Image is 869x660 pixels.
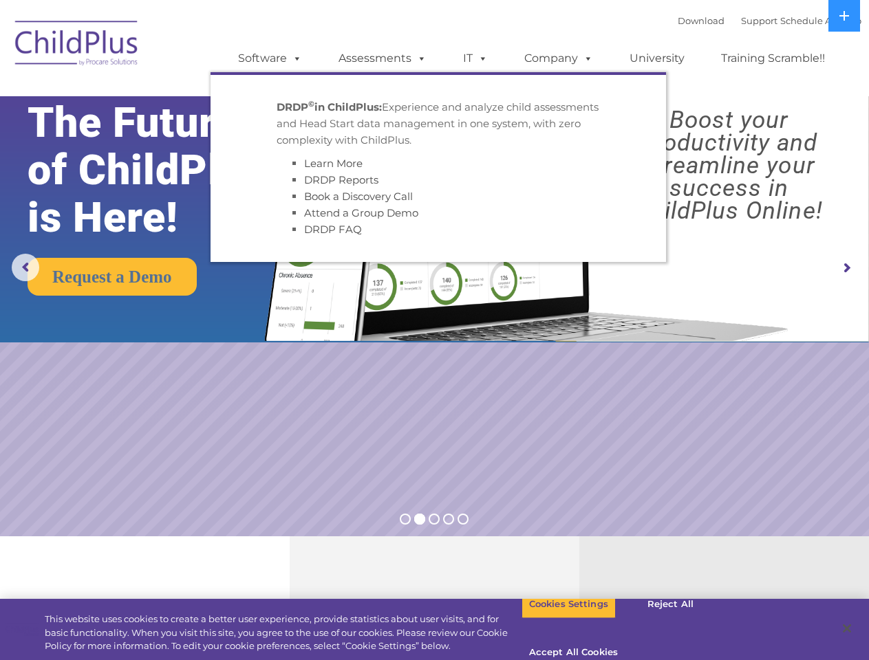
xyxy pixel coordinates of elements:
[678,15,861,26] font: |
[325,45,440,72] a: Assessments
[304,206,418,219] a: Attend a Group Demo
[616,45,698,72] a: University
[277,99,600,148] p: Experience and analyze child assessments and Head Start data management in one system, with zero ...
[780,15,861,26] a: Schedule A Demo
[191,91,233,101] span: Last name
[28,99,305,241] rs-layer: The Future of ChildPlus is Here!
[304,157,363,170] a: Learn More
[600,109,858,222] rs-layer: Boost your productivity and streamline your success in ChildPlus Online!
[832,613,862,643] button: Close
[277,100,382,113] strong: DRDP in ChildPlus:
[304,223,362,236] a: DRDP FAQ
[304,190,413,203] a: Book a Discovery Call
[8,11,146,80] img: ChildPlus by Procare Solutions
[627,590,714,619] button: Reject All
[449,45,502,72] a: IT
[191,147,250,157] span: Phone number
[678,15,725,26] a: Download
[224,45,316,72] a: Software
[707,45,839,72] a: Training Scramble!!
[522,590,616,619] button: Cookies Settings
[741,15,777,26] a: Support
[308,99,314,109] sup: ©
[45,613,522,653] div: This website uses cookies to create a better user experience, provide statistics about user visit...
[511,45,607,72] a: Company
[304,173,378,186] a: DRDP Reports
[28,258,197,296] a: Request a Demo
